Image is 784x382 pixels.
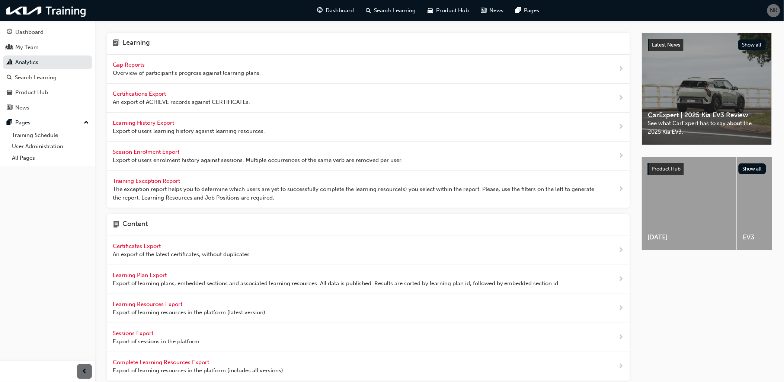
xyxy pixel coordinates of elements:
a: Training Exception Report The exception report helps you to determine which users are yet to succ... [107,171,630,208]
span: Export of users learning history against learning resources. [113,127,265,136]
a: Latest NewsShow all [648,39,766,51]
span: next-icon [618,275,624,284]
span: See what CarExpert has to say about the 2025 Kia EV3. [648,119,766,136]
a: News [3,101,92,115]
span: Dashboard [326,6,354,15]
span: next-icon [618,362,624,371]
a: Gap Reports Overview of participant's progress against learning plans.next-icon [107,55,630,84]
span: Pages [524,6,540,15]
h4: Learning [122,39,150,48]
a: Certifications Export An export of ACHIEVE records against CERTIFICATEs.next-icon [107,84,630,113]
span: Session Enrolment Export [113,149,181,155]
span: An export of ACHIEVE records against CERTIFICATEs. [113,98,250,106]
button: Pages [3,116,92,130]
a: Certificates Export An export of the latest certificates, without duplicates.next-icon [107,236,630,265]
span: Overview of participant's progress against learning plans. [113,69,261,77]
a: My Team [3,41,92,54]
button: NK [767,4,780,17]
span: Learning History Export [113,120,176,126]
a: Session Enrolment Export Export of users enrolment history against sessions. Multiple occurrences... [107,142,630,171]
span: News [490,6,504,15]
span: Learning Resources Export [113,301,184,308]
span: Search Learning [374,6,416,15]
span: next-icon [618,64,624,74]
span: next-icon [618,246,624,255]
span: car-icon [7,89,12,96]
div: Pages [15,118,31,127]
div: My Team [15,43,39,52]
span: up-icon [84,118,89,128]
span: news-icon [7,105,12,111]
button: DashboardMy TeamAnalyticsSearch LearningProduct HubNews [3,24,92,116]
span: guage-icon [7,29,12,36]
span: CarExpert | 2025 Kia EV3 Review [648,111,766,120]
a: car-iconProduct Hub [422,3,475,18]
span: pages-icon [7,120,12,126]
span: next-icon [618,152,624,161]
span: Export of sessions in the platform. [113,337,201,346]
span: Certifications Export [113,90,167,97]
span: next-icon [618,304,624,313]
div: Dashboard [15,28,44,36]
div: News [15,104,29,112]
span: people-icon [7,44,12,51]
span: prev-icon [82,367,87,376]
span: guage-icon [317,6,323,15]
a: Learning Resources Export Export of learning resources in the platform (latest version).next-icon [107,294,630,323]
a: Product HubShow all [648,163,766,175]
div: Product Hub [15,88,48,97]
span: Export of learning resources in the platform (latest version). [113,308,267,317]
h4: Content [122,220,148,230]
a: Sessions Export Export of sessions in the platform.next-icon [107,323,630,352]
a: Dashboard [3,25,92,39]
span: [DATE] [648,233,731,242]
span: Product Hub [652,166,681,172]
span: search-icon [366,6,371,15]
span: next-icon [618,185,624,194]
span: next-icon [618,333,624,342]
a: Learning History Export Export of users learning history against learning resources.next-icon [107,113,630,142]
span: Sessions Export [113,330,155,337]
button: Show all [738,39,766,50]
span: Learning Plan Export [113,272,168,278]
span: news-icon [481,6,487,15]
span: Certificates Export [113,243,162,249]
a: news-iconNews [475,3,510,18]
span: The exception report helps you to determine which users are yet to successfully complete the lear... [113,185,595,202]
img: kia-training [4,3,89,18]
a: search-iconSearch Learning [360,3,422,18]
a: Search Learning [3,71,92,85]
a: Latest NewsShow allCarExpert | 2025 Kia EV3 ReviewSee what CarExpert has to say about the 2025 Ki... [642,33,772,145]
a: [DATE] [642,157,737,250]
span: An export of the latest certificates, without duplicates. [113,250,251,259]
span: next-icon [618,122,624,132]
span: car-icon [428,6,433,15]
span: Export of learning resources in the platform (includes all versions). [113,366,285,375]
span: next-icon [618,93,624,103]
a: guage-iconDashboard [311,3,360,18]
span: Export of learning plans, embedded sections and associated learning resources. All data is publis... [113,279,560,288]
a: User Administration [9,141,92,152]
a: Analytics [3,55,92,69]
span: Training Exception Report [113,178,182,184]
span: pages-icon [516,6,521,15]
span: search-icon [7,74,12,81]
a: pages-iconPages [510,3,545,18]
a: All Pages [9,152,92,164]
span: Complete Learning Resources Export [113,359,211,366]
a: Training Schedule [9,130,92,141]
a: Product Hub [3,86,92,99]
a: Complete Learning Resources Export Export of learning resources in the platform (includes all ver... [107,352,630,381]
span: Product Hub [436,6,469,15]
span: Latest News [652,42,681,48]
a: Learning Plan Export Export of learning plans, embedded sections and associated learning resource... [107,265,630,294]
span: chart-icon [7,59,12,66]
span: learning-icon [113,39,119,48]
button: Show all [739,163,767,174]
span: Export of users enrolment history against sessions. Multiple occurrences of the same verb are rem... [113,156,403,165]
span: Gap Reports [113,61,146,68]
span: NK [770,6,778,15]
div: Search Learning [15,73,57,82]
